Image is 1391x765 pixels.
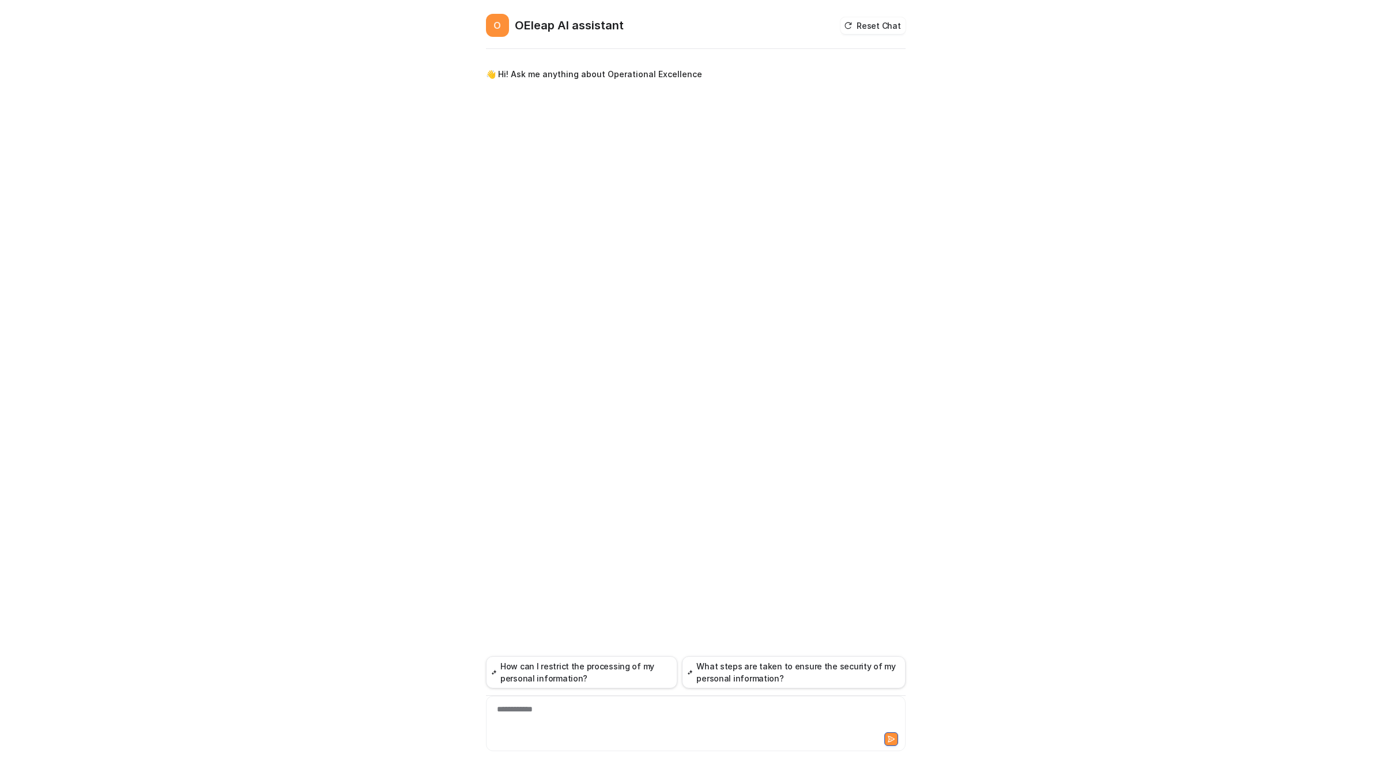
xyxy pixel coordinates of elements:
h2: OEleap AI assistant [515,17,624,33]
button: What steps are taken to ensure the security of my personal information? [682,656,906,688]
p: 👋 Hi! Ask me anything about Operational Excellence [486,67,702,81]
button: Reset Chat [840,17,905,34]
button: How can I restrict the processing of my personal information? [486,656,677,688]
span: O [486,14,509,37]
